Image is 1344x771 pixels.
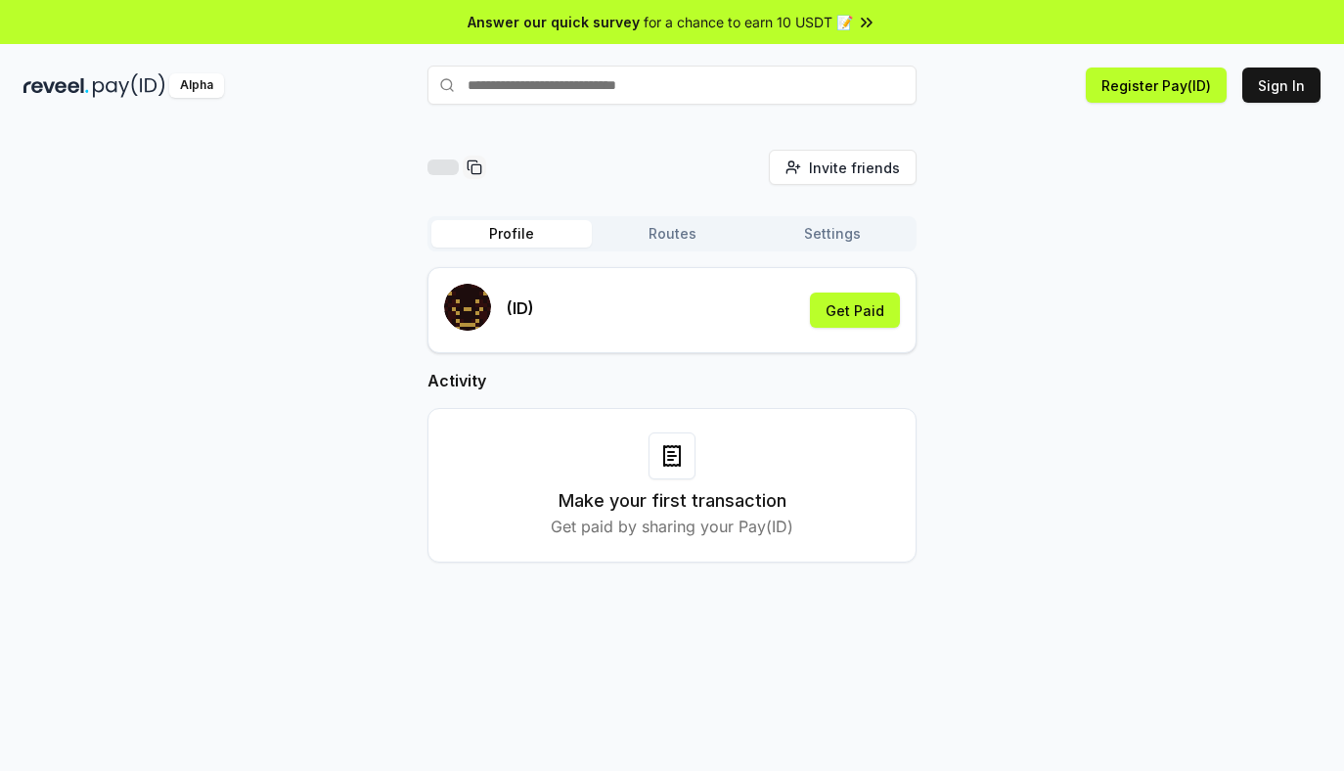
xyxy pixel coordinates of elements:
[551,515,793,538] p: Get paid by sharing your Pay(ID)
[23,73,89,98] img: reveel_dark
[769,150,917,185] button: Invite friends
[810,293,900,328] button: Get Paid
[468,12,640,32] span: Answer our quick survey
[427,369,917,392] h2: Activity
[592,220,752,248] button: Routes
[507,296,534,320] p: (ID)
[169,73,224,98] div: Alpha
[809,158,900,178] span: Invite friends
[93,73,165,98] img: pay_id
[431,220,592,248] button: Profile
[559,487,786,515] h3: Make your first transaction
[1242,68,1321,103] button: Sign In
[1086,68,1227,103] button: Register Pay(ID)
[752,220,913,248] button: Settings
[644,12,853,32] span: for a chance to earn 10 USDT 📝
